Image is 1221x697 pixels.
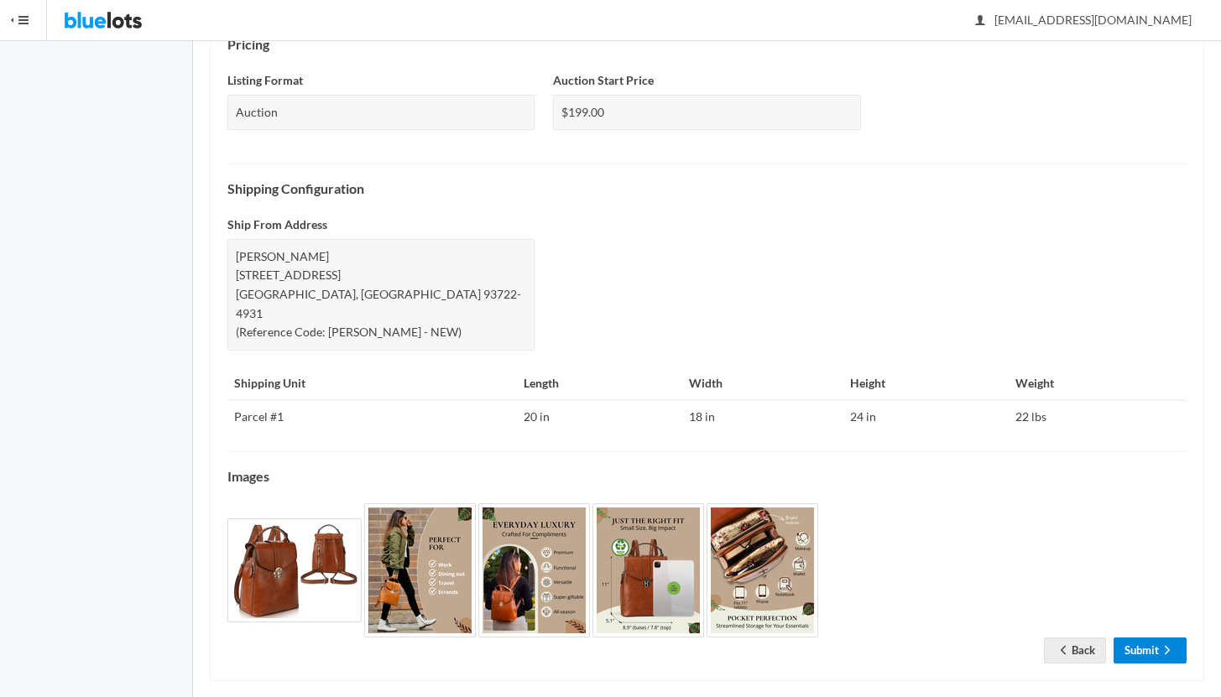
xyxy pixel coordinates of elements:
th: Width [682,367,843,401]
th: Weight [1009,367,1187,401]
label: Auction Start Price [553,71,654,91]
img: e9df9cd8-b715-4f99-8e2d-cf262538436c-1731293615.jpg [227,518,362,622]
a: Submitarrow forward [1114,637,1187,663]
ion-icon: arrow forward [1159,643,1176,659]
th: Length [517,367,683,401]
span: [EMAIL_ADDRESS][DOMAIN_NAME] [976,13,1192,27]
div: Auction [227,95,535,131]
h4: Pricing [227,37,1187,52]
label: Ship From Address [227,216,327,235]
td: 24 in [843,400,1010,434]
div: $199.00 [553,95,860,131]
img: 7932ece0-5702-4039-992a-6661f3a944f1-1731293706.jpg [707,503,818,637]
td: 22 lbs [1009,400,1187,434]
td: Parcel #1 [227,400,517,434]
img: 22e43030-60ff-407d-a2f5-5046686dfaef-1731293705.jpg [592,503,704,637]
h4: Images [227,469,1187,484]
th: Height [843,367,1010,401]
h4: Shipping Configuration [227,181,1187,196]
ion-icon: person [972,13,989,29]
div: [PERSON_NAME] [STREET_ADDRESS] [GEOGRAPHIC_DATA], [GEOGRAPHIC_DATA] 93722-4931 (Reference Code: [... [227,239,535,351]
td: 20 in [517,400,683,434]
label: Listing Format [227,71,303,91]
td: 18 in [682,400,843,434]
a: arrow backBack [1044,637,1106,663]
th: Shipping Unit [227,367,517,401]
img: 9ce56225-48b6-4dea-b4ac-bf643b244b18-1731293704.jpg [478,503,590,637]
ion-icon: arrow back [1055,643,1072,659]
img: 8a279616-1e52-40f5-a5f8-fee7802562bc-1731293702.jpg [364,503,476,637]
